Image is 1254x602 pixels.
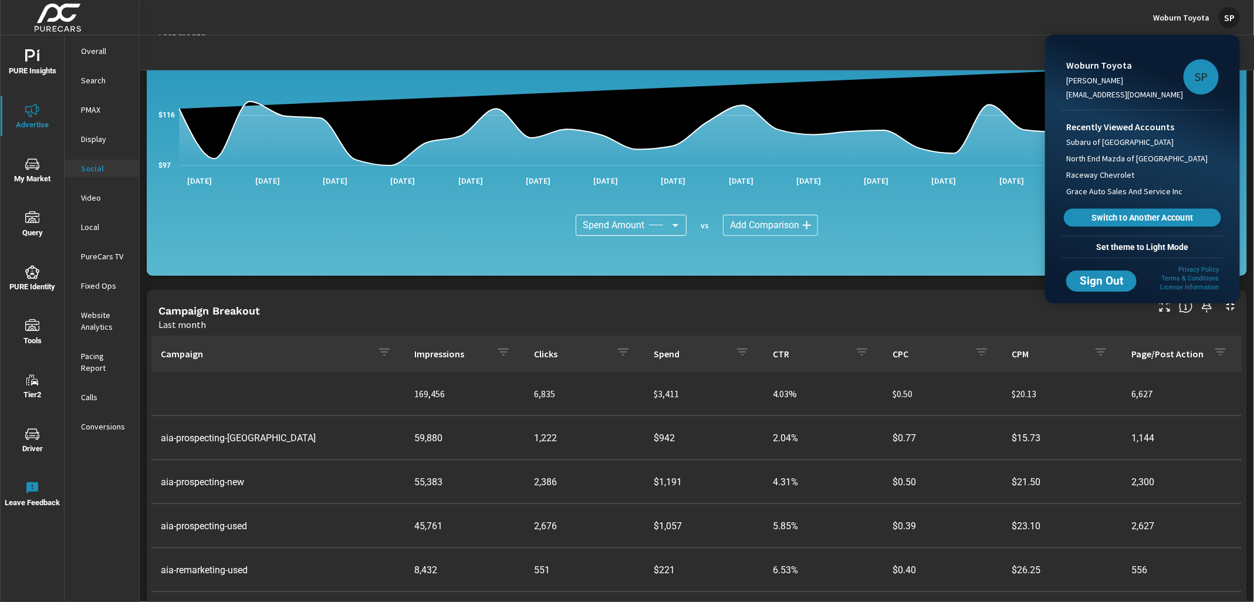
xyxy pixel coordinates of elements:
a: Privacy Policy [1178,266,1219,273]
button: Sign Out [1066,270,1137,292]
p: Recently Viewed Accounts [1066,120,1219,134]
a: Switch to Another Account [1064,209,1221,227]
a: License Information [1160,283,1219,291]
button: Set theme to Light Mode [1062,236,1223,258]
a: Terms & Conditions [1161,275,1219,282]
p: [EMAIL_ADDRESS][DOMAIN_NAME] [1066,89,1183,100]
span: Grace Auto Sales And Service Inc [1066,185,1182,197]
span: Switch to Another Account [1070,212,1214,224]
p: Woburn Toyota [1066,58,1183,72]
span: Set theme to Light Mode [1066,242,1219,252]
span: Sign Out [1076,276,1127,286]
div: SP [1184,59,1219,94]
span: Subaru of [GEOGRAPHIC_DATA] [1066,136,1174,148]
p: [PERSON_NAME] [1066,75,1183,86]
span: Raceway Chevrolet [1066,169,1134,181]
span: North End Mazda of [GEOGRAPHIC_DATA] [1066,153,1208,164]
